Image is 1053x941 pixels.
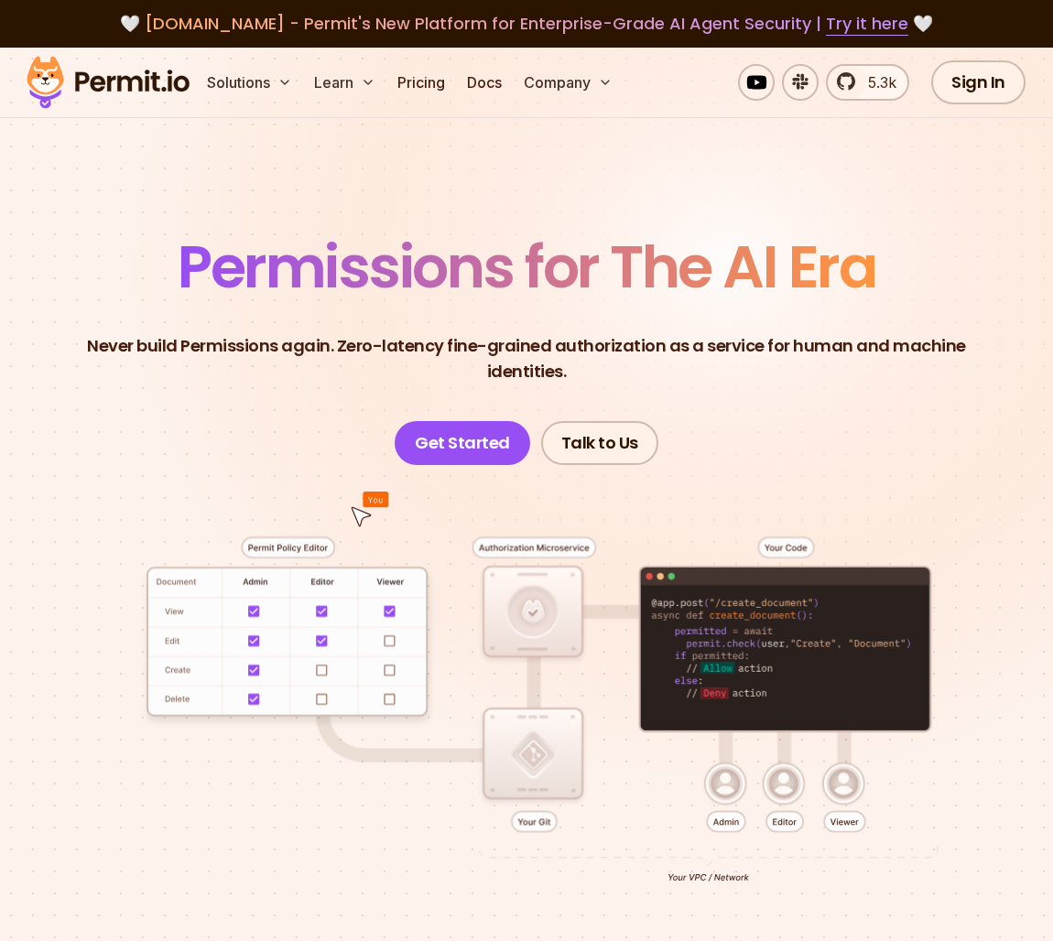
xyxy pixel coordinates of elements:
button: Solutions [200,64,299,101]
a: 5.3k [826,64,909,101]
p: Never build Permissions again. Zero-latency fine-grained authorization as a service for human and... [59,333,994,384]
a: Sign In [931,60,1026,104]
button: Company [516,64,620,101]
a: Get Started [395,421,530,465]
a: Docs [460,64,509,101]
span: Permissions for The AI Era [178,226,875,308]
span: 5.3k [857,71,896,93]
a: Try it here [826,12,908,36]
div: 🤍 🤍 [44,11,1009,37]
a: Pricing [390,64,452,101]
span: [DOMAIN_NAME] - Permit's New Platform for Enterprise-Grade AI Agent Security | [145,12,908,35]
button: Learn [307,64,383,101]
a: Talk to Us [541,421,658,465]
img: Permit logo [18,51,198,114]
